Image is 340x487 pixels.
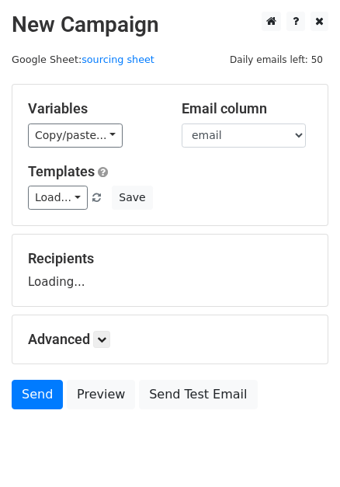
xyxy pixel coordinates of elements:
[12,12,328,38] h2: New Campaign
[67,380,135,409] a: Preview
[182,100,312,117] h5: Email column
[139,380,257,409] a: Send Test Email
[224,54,328,65] a: Daily emails left: 50
[82,54,154,65] a: sourcing sheet
[28,100,158,117] h5: Variables
[224,51,328,68] span: Daily emails left: 50
[12,380,63,409] a: Send
[28,331,312,348] h5: Advanced
[28,186,88,210] a: Load...
[28,250,312,267] h5: Recipients
[28,250,312,290] div: Loading...
[28,163,95,179] a: Templates
[12,54,154,65] small: Google Sheet:
[112,186,152,210] button: Save
[28,123,123,148] a: Copy/paste...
